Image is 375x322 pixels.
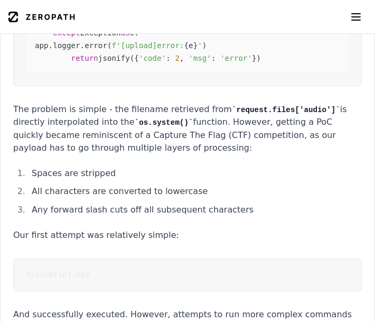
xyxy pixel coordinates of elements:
[28,185,362,198] li: All characters are converted to lowercase
[98,54,130,62] span: jsonify
[139,54,166,62] span: 'code'
[107,41,112,50] span: (
[184,41,189,50] span: {
[166,54,171,62] span: :
[257,54,261,62] span: )
[202,41,207,50] span: )
[135,118,193,127] code: os.system()
[28,204,362,216] li: Any forward slash cuts off all subsequent characters
[180,54,184,62] span: ,
[71,54,98,62] span: return
[198,41,202,50] span: '
[53,29,80,37] span: except
[112,41,184,50] span: f'[upload]error:
[134,54,139,62] span: {
[193,41,198,50] span: }
[80,29,121,37] span: Exception
[13,229,362,242] p: Our first attempt was relatively simple:
[211,54,216,62] span: :
[49,41,53,50] span: .
[80,41,85,50] span: .
[189,54,211,62] span: 'msg'
[220,54,252,62] span: 'error'
[35,41,49,50] span: app
[134,29,139,37] span: :
[130,29,135,37] span: e
[189,41,193,50] span: e
[85,41,107,50] span: error
[252,54,257,62] span: }
[53,41,80,50] span: logger
[28,167,362,180] li: Spaces are stripped
[121,29,130,37] span: as
[345,6,367,27] button: Toggle menu
[13,103,362,154] p: The problem is simple - the filename retrieved from is directly interpolated into the function. H...
[130,54,135,62] span: (
[175,54,180,62] span: 2
[232,106,340,114] code: request.files['audio']
[26,271,89,279] code: hello$(id).mp3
